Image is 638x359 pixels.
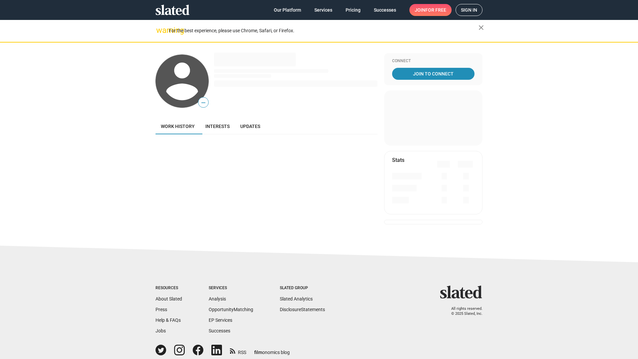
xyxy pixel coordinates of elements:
a: Interests [200,118,235,134]
a: EP Services [209,317,232,323]
span: for free [425,4,446,16]
a: Successes [369,4,401,16]
div: For the best experience, please use Chrome, Safari, or Firefox. [169,26,478,35]
a: RSS [230,345,246,356]
a: Joinfor free [409,4,452,16]
span: — [198,98,208,107]
a: Help & FAQs [156,317,181,323]
a: DisclosureStatements [280,307,325,312]
a: Updates [235,118,266,134]
mat-icon: warning [156,26,164,34]
mat-card-title: Stats [392,157,404,164]
span: Interests [205,124,230,129]
a: OpportunityMatching [209,307,253,312]
span: Sign in [461,4,477,16]
a: filmonomics blog [254,344,290,356]
p: All rights reserved. © 2025 Slated, Inc. [444,306,482,316]
a: Our Platform [268,4,306,16]
span: Pricing [346,4,361,16]
span: Join [415,4,446,16]
span: Services [314,4,332,16]
span: Our Platform [274,4,301,16]
a: Join To Connect [392,68,475,80]
mat-icon: close [477,24,485,32]
div: Slated Group [280,286,325,291]
a: Jobs [156,328,166,333]
a: Press [156,307,167,312]
span: Join To Connect [393,68,473,80]
span: film [254,350,262,355]
a: Slated Analytics [280,296,313,301]
span: Updates [240,124,260,129]
div: Services [209,286,253,291]
a: Sign in [456,4,482,16]
a: Successes [209,328,230,333]
div: Resources [156,286,182,291]
a: Pricing [340,4,366,16]
div: Connect [392,59,475,64]
span: Successes [374,4,396,16]
a: About Slated [156,296,182,301]
a: Work history [156,118,200,134]
a: Services [309,4,338,16]
span: Work history [161,124,195,129]
a: Analysis [209,296,226,301]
